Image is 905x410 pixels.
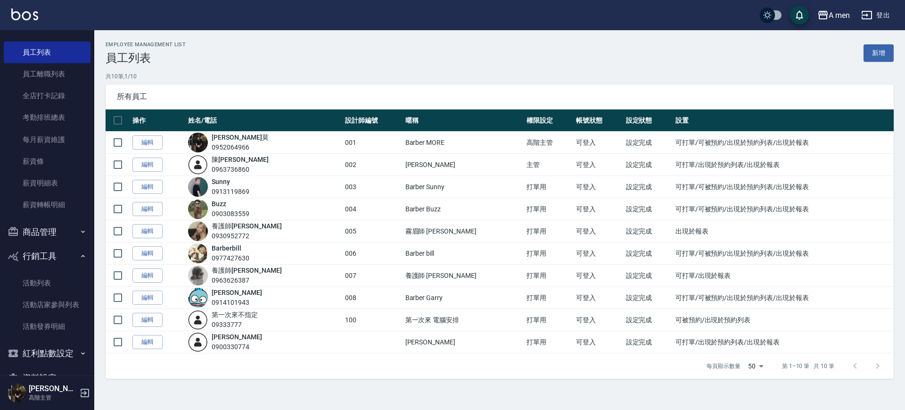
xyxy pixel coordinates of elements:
[212,289,262,296] a: [PERSON_NAME]
[212,209,249,219] div: 0903083559
[343,109,403,132] th: 設計師編號
[403,265,525,287] td: 養護師 [PERSON_NAME]
[673,154,894,176] td: 可打單/出現於預約列表/出現於報表
[524,287,574,309] td: 打單用
[132,246,163,261] a: 編輯
[403,109,525,132] th: 暱稱
[624,220,673,243] td: 設定完成
[524,265,574,287] td: 打單用
[343,287,403,309] td: 008
[343,309,403,331] td: 100
[132,291,163,305] a: 編輯
[212,165,268,175] div: 0963736860
[673,132,894,154] td: 可打單/可被預約/出現於預約列表/出現於報表
[188,199,208,219] img: avatar.jpeg
[132,224,163,239] a: 編輯
[212,320,258,330] div: 09333777
[186,109,343,132] th: 姓名/電話
[574,154,623,176] td: 可登入
[744,353,767,379] div: 50
[188,221,208,241] img: avatar.jpeg
[212,156,268,163] a: 陳[PERSON_NAME]
[4,85,90,107] a: 全店打卡記錄
[343,198,403,220] td: 004
[132,268,163,283] a: 編輯
[132,335,163,350] a: 編輯
[212,298,262,308] div: 0914101943
[212,134,268,141] a: [PERSON_NAME]莫
[4,341,90,366] button: 紅利點數設定
[132,135,163,150] a: 編輯
[403,309,525,331] td: 第一次來 電腦安排
[188,155,208,175] img: user-login-man-human-body-mobile-person-512.png
[188,266,208,285] img: avatar.jpeg
[574,132,623,154] td: 可登入
[4,172,90,194] a: 薪資明細表
[212,222,281,230] a: 養護師[PERSON_NAME]
[4,129,90,151] a: 每月薪資維護
[574,198,623,220] td: 可登入
[4,151,90,172] a: 薪資條
[574,243,623,265] td: 可登入
[343,220,403,243] td: 005
[524,331,574,353] td: 打單用
[212,178,230,185] a: Sunny
[673,309,894,331] td: 可被預約/出現於預約列表
[4,244,90,268] button: 行銷工具
[624,176,673,198] td: 設定完成
[864,44,894,62] a: 新增
[574,265,623,287] td: 可登入
[212,333,262,341] a: [PERSON_NAME]
[624,154,673,176] td: 設定完成
[524,132,574,154] td: 高階主管
[403,331,525,353] td: [PERSON_NAME]
[574,309,623,331] td: 可登入
[673,287,894,309] td: 可打單/可被預約/出現於預約列表/出現於報表
[673,243,894,265] td: 可打單/可被預約/出現於預約列表/出現於報表
[4,194,90,216] a: 薪資轉帳明細
[403,220,525,243] td: 霧眉師 [PERSON_NAME]
[524,198,574,220] td: 打單用
[673,331,894,353] td: 可打單/出現於預約列表/出現於報表
[343,132,403,154] td: 001
[624,309,673,331] td: 設定完成
[212,142,268,152] div: 0952064966
[4,63,90,85] a: 員工離職列表
[343,265,403,287] td: 007
[673,109,894,132] th: 設置
[29,393,77,402] p: 高階主管
[212,342,262,352] div: 0900330774
[188,133,208,152] img: avatar.jpeg
[624,132,673,154] td: 設定完成
[8,384,26,402] img: Person
[132,180,163,194] a: 編輯
[574,109,623,132] th: 帳號狀態
[624,287,673,309] td: 設定完成
[624,198,673,220] td: 設定完成
[624,109,673,132] th: 設定狀態
[673,265,894,287] td: 可打單/出現於報表
[403,176,525,198] td: Barber Sunny
[707,362,740,370] p: 每頁顯示數量
[403,287,525,309] td: Barber Garry
[106,51,186,65] h3: 員工列表
[130,109,186,132] th: 操作
[188,310,208,330] img: user-login-man-human-body-mobile-person-512.png
[524,109,574,132] th: 權限設定
[4,316,90,337] a: 活動發券明細
[574,331,623,353] td: 可登入
[188,332,208,352] img: user-login-man-human-body-mobile-person-512.png
[132,202,163,217] a: 編輯
[524,309,574,331] td: 打單用
[782,362,834,370] p: 第 1–10 筆 共 10 筆
[574,287,623,309] td: 可登入
[117,92,882,101] span: 所有員工
[29,384,77,393] h5: [PERSON_NAME]
[106,42,186,48] h2: Employee Management List
[673,220,894,243] td: 出現於報表
[574,220,623,243] td: 可登入
[574,176,623,198] td: 可登入
[624,331,673,353] td: 設定完成
[524,243,574,265] td: 打單用
[132,313,163,327] a: 編輯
